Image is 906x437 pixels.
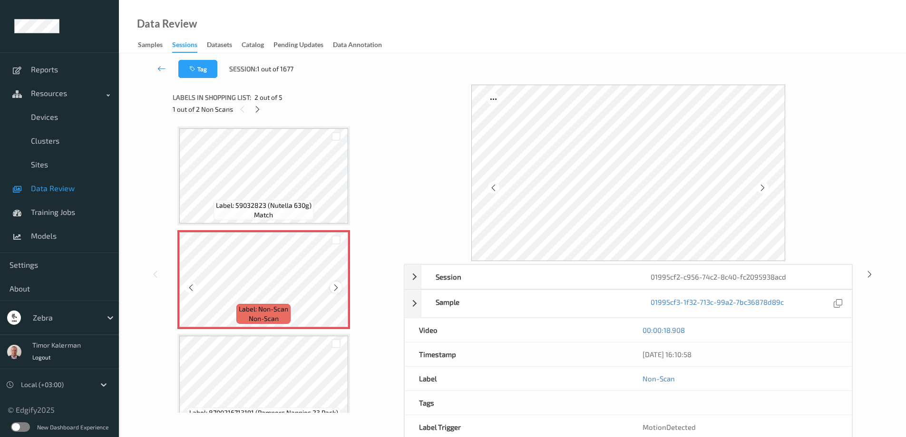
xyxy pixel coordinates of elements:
[239,304,288,314] span: Label: Non-Scan
[651,297,784,310] a: 01995cf3-1f32-713c-99a2-7bc36878d89c
[257,64,293,74] span: 1 out of 1677
[404,290,852,318] div: Sample01995cf3-1f32-713c-99a2-7bc36878d89c
[405,391,628,415] div: Tags
[172,39,207,53] a: Sessions
[643,374,675,383] a: Non-Scan
[254,93,283,102] span: 2 out of 5
[254,210,273,220] span: match
[242,40,264,52] div: Catalog
[273,40,323,52] div: Pending Updates
[207,39,242,52] a: Datasets
[216,201,312,210] span: Label: 59032823 (Nutella 630g)
[421,290,636,317] div: Sample
[173,93,251,102] span: Labels in shopping list:
[229,64,257,74] span: Session:
[172,40,197,53] div: Sessions
[207,40,232,52] div: Datasets
[273,39,333,52] a: Pending Updates
[173,103,397,115] div: 1 out of 2 Non Scans
[405,367,628,390] div: Label
[189,408,338,418] span: Label: 8700216713191 (Pampers Nappies 23 Pack)
[405,342,628,366] div: Timestamp
[643,350,838,359] div: [DATE] 16:10:58
[242,39,273,52] a: Catalog
[138,39,172,52] a: Samples
[404,264,852,289] div: Session01995cf2-c956-74c2-8c40-fc2095938acd
[249,314,279,323] span: non-scan
[405,318,628,342] div: Video
[643,325,685,335] a: 00:00:18.908
[178,60,217,78] button: Tag
[137,19,197,29] div: Data Review
[421,265,636,289] div: Session
[138,40,163,52] div: Samples
[636,265,851,289] div: 01995cf2-c956-74c2-8c40-fc2095938acd
[333,40,382,52] div: Data Annotation
[333,39,391,52] a: Data Annotation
